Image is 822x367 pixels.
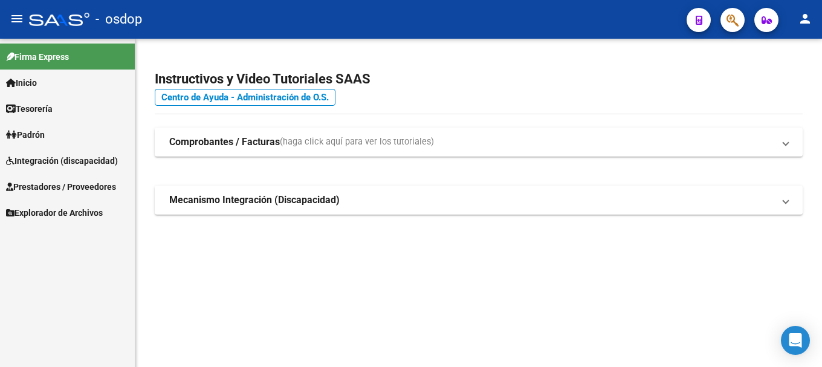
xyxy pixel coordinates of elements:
[95,6,142,33] span: - osdop
[6,154,118,167] span: Integración (discapacidad)
[798,11,812,26] mat-icon: person
[6,76,37,89] span: Inicio
[6,50,69,63] span: Firma Express
[169,193,340,207] strong: Mecanismo Integración (Discapacidad)
[781,326,810,355] div: Open Intercom Messenger
[155,128,803,157] mat-expansion-panel-header: Comprobantes / Facturas(haga click aquí para ver los tutoriales)
[6,102,53,115] span: Tesorería
[6,180,116,193] span: Prestadores / Proveedores
[280,135,434,149] span: (haga click aquí para ver los tutoriales)
[169,135,280,149] strong: Comprobantes / Facturas
[6,128,45,141] span: Padrón
[6,206,103,219] span: Explorador de Archivos
[10,11,24,26] mat-icon: menu
[155,186,803,215] mat-expansion-panel-header: Mecanismo Integración (Discapacidad)
[155,68,803,91] h2: Instructivos y Video Tutoriales SAAS
[155,89,335,106] a: Centro de Ayuda - Administración de O.S.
